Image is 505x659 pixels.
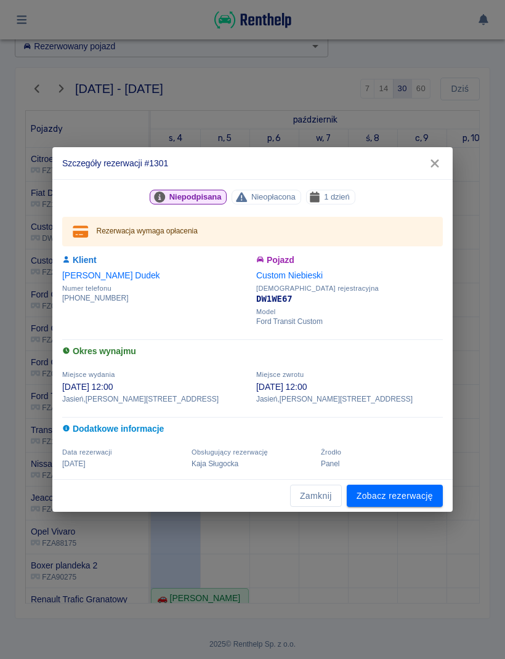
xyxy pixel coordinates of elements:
h6: Klient [62,254,249,267]
span: Niepodpisana [164,190,227,203]
span: Miejsce zwrotu [256,371,304,378]
p: Panel [321,458,443,469]
p: Kaja Sługocka [192,458,313,469]
h6: Dodatkowe informacje [62,422,443,435]
p: [DATE] 12:00 [256,381,443,394]
p: DW1WE67 [256,293,443,305]
span: Żrodło [321,448,341,456]
h6: Pojazd [256,254,443,267]
p: [DATE] 12:00 [62,381,249,394]
span: Numer telefonu [62,285,249,293]
a: Zobacz rezerwację [347,485,443,507]
span: Data rezerwacji [62,448,112,456]
span: Miejsce wydania [62,371,115,378]
p: Jasień , [PERSON_NAME][STREET_ADDRESS] [256,394,443,405]
span: 1 dzień [319,190,355,203]
span: Model [256,308,443,316]
a: [PERSON_NAME] Dudek [62,270,160,280]
h2: Szczegóły rezerwacji #1301 [52,147,453,179]
span: Nieopłacona [246,190,301,203]
span: [DEMOGRAPHIC_DATA] rejestracyjna [256,285,443,293]
div: Rezerwacja wymaga opłacenia [97,220,198,243]
p: Jasień , [PERSON_NAME][STREET_ADDRESS] [62,394,249,405]
button: Zamknij [290,485,342,507]
p: Ford Transit Custom [256,316,443,327]
span: Obsługujący rezerwację [192,448,268,456]
p: [DATE] [62,458,184,469]
a: Custom Niebieski [256,270,323,280]
h6: Okres wynajmu [62,345,443,358]
p: [PHONE_NUMBER] [62,293,249,304]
